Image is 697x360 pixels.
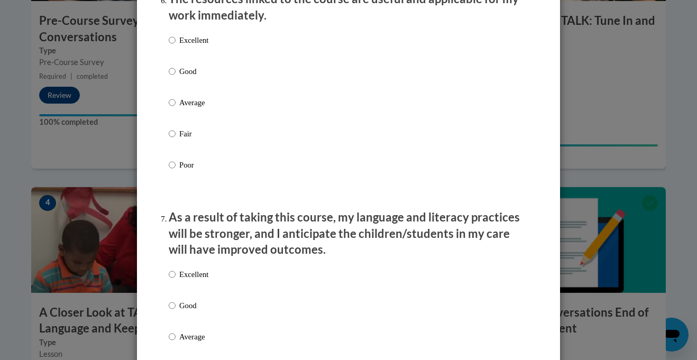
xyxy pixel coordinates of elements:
input: Excellent [169,34,176,46]
p: As a result of taking this course, my language and literacy practices will be stronger, and I ant... [169,209,528,258]
input: Excellent [169,269,176,280]
p: Average [179,97,208,108]
input: Good [169,300,176,311]
input: Poor [169,159,176,171]
input: Fair [169,128,176,140]
input: Average [169,97,176,108]
p: Excellent [179,269,208,280]
p: Poor [179,159,208,171]
p: Fair [179,128,208,140]
input: Average [169,331,176,343]
p: Good [179,66,208,77]
p: Excellent [179,34,208,46]
p: Average [179,331,208,343]
input: Good [169,66,176,77]
p: Good [179,300,208,311]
